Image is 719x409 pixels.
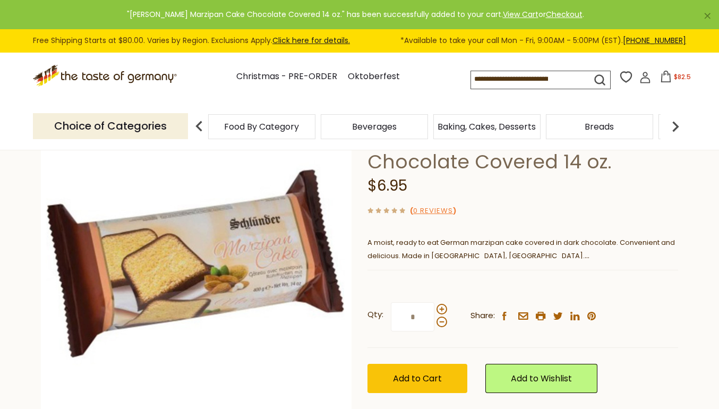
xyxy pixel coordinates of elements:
[393,372,442,385] span: Add to Cart
[348,70,400,84] a: Oktoberfest
[33,113,188,139] p: Choice of Categories
[367,126,678,174] h1: [PERSON_NAME] Marzipan Cake Chocolate Covered 14 oz.
[413,206,453,217] a: 0 Reviews
[367,308,383,321] strong: Qty:
[674,72,691,81] span: $82.5
[400,35,686,47] span: *Available to take your call Mon - Fri, 9:00AM - 5:00PM (EST).
[653,71,698,87] button: $82.5
[8,8,702,21] div: "[PERSON_NAME] Marzipan Cake Chocolate Covered 14 oz." has been successfully added to your cart. ...
[438,123,536,131] a: Baking, Cakes, Desserts
[704,13,711,19] a: ×
[410,206,456,216] span: ( )
[367,364,467,393] button: Add to Cart
[352,123,397,131] a: Beverages
[367,175,407,196] span: $6.95
[391,302,434,331] input: Qty:
[485,364,597,393] a: Add to Wishlist
[470,309,495,322] span: Share:
[272,35,350,46] a: Click here for details.
[224,123,299,131] a: Food By Category
[503,9,538,20] a: View Cart
[33,35,686,47] div: Free Shipping Starts at $80.00. Varies by Region. Exclusions Apply.
[236,70,337,84] a: Christmas - PRE-ORDER
[189,116,210,137] img: previous arrow
[623,35,686,46] a: [PHONE_NUMBER]
[367,237,675,261] span: A moist, ready to eat German marzipan cake covered in dark chocolate. Convenient and delicious. M...
[665,116,686,137] img: next arrow
[585,123,614,131] a: Breads
[546,9,583,20] a: Checkout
